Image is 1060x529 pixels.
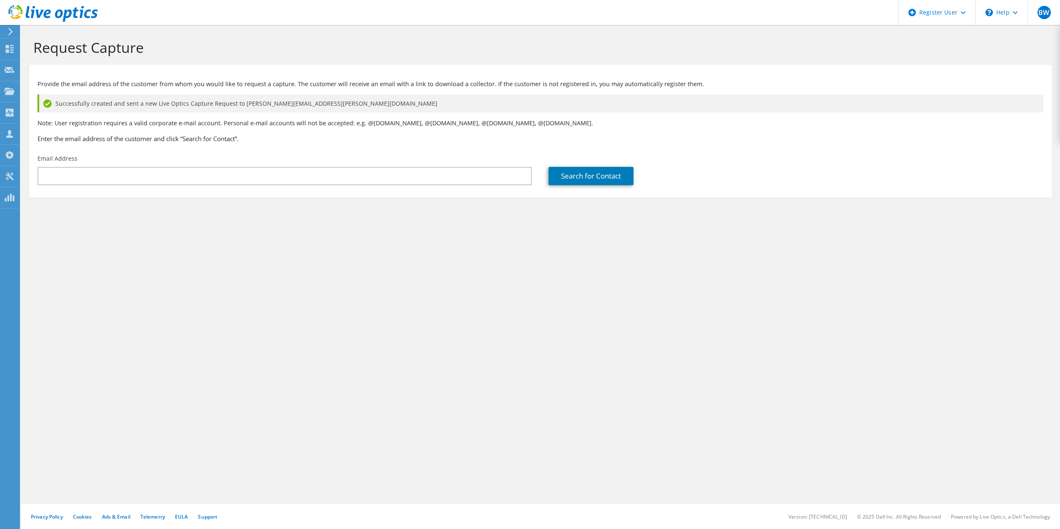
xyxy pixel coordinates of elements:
[37,119,1043,128] p: Note: User registration requires a valid corporate e-mail account. Personal e-mail accounts will ...
[33,39,1043,56] h1: Request Capture
[951,513,1050,520] li: Powered by Live Optics, a Dell Technology
[175,513,188,520] a: EULA
[37,154,77,163] label: Email Address
[73,513,92,520] a: Cookies
[1038,6,1051,19] span: BW
[31,513,63,520] a: Privacy Policy
[37,79,1043,89] p: Provide the email address of the customer from whom you would like to request a capture. The cust...
[549,167,634,185] a: Search for Contact
[857,513,941,520] li: © 2025 Dell Inc. All Rights Reserved
[198,513,217,520] a: Support
[55,99,437,108] span: Successfully created and sent a new Live Optics Capture Request to [PERSON_NAME][EMAIL_ADDRESS][P...
[140,513,165,520] a: Telemetry
[985,9,993,16] svg: \n
[102,513,130,520] a: Ads & Email
[37,134,1043,143] h3: Enter the email address of the customer and click “Search for Contact”.
[788,513,847,520] li: Version: [TECHNICAL_ID]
